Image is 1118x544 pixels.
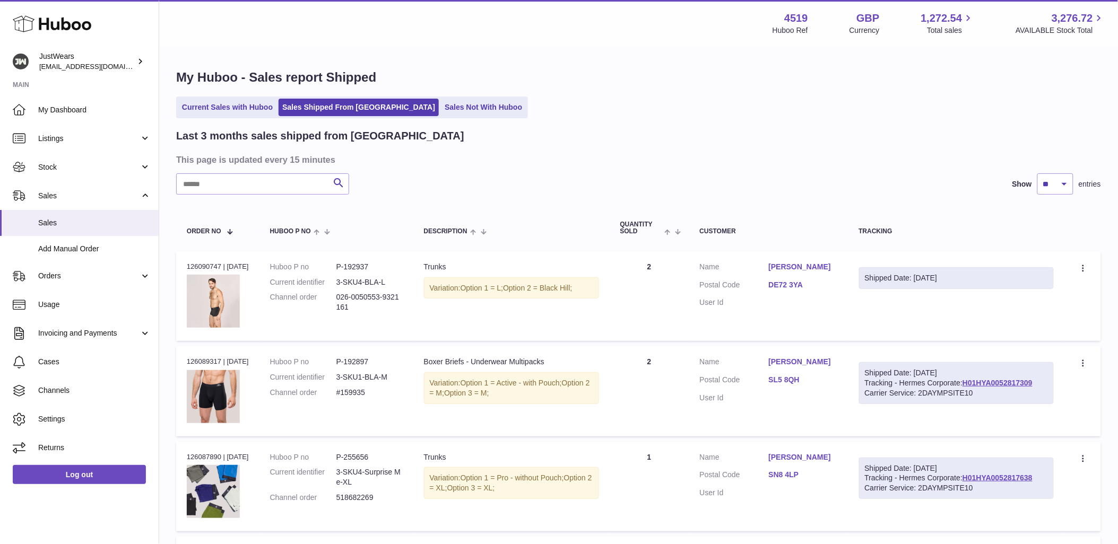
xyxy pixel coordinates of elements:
[700,357,769,370] dt: Name
[769,357,838,367] a: [PERSON_NAME]
[336,467,403,487] dd: 3-SKU4-Surprise Me-XL
[700,470,769,482] dt: Postal Code
[444,389,489,397] span: Option 3 = M;
[38,385,151,396] span: Channels
[1012,179,1032,189] label: Show
[700,228,838,235] div: Customer
[270,228,311,235] span: Huboo P no
[38,191,140,201] span: Sales
[336,493,403,503] dd: 518682269
[769,262,838,272] a: [PERSON_NAME]
[461,379,562,387] span: Option 1 = Active - with Pouch;
[187,452,249,462] div: 126087890 | [DATE]
[700,393,769,403] dt: User Id
[865,368,1048,378] div: Shipped Date: [DATE]
[769,452,838,462] a: [PERSON_NAME]
[859,362,1054,404] div: Tracking - Hermes Corporate:
[430,473,592,492] span: Option 2 = XL;
[38,357,151,367] span: Cases
[176,154,1098,165] h3: This page is updated every 15 minutes
[700,375,769,388] dt: Postal Code
[38,105,151,115] span: My Dashboard
[963,379,1033,387] a: H01HYA0052817309
[187,370,240,423] img: 45191626283068.jpg
[38,271,140,281] span: Orders
[859,458,1054,499] div: Tracking - Hermes Corporate:
[461,473,564,482] span: Option 1 = Pro - without Pouch;
[859,228,1054,235] div: Tracking
[38,414,151,424] span: Settings
[927,25,974,36] span: Total sales
[424,228,467,235] span: Description
[424,262,599,272] div: Trunks
[700,452,769,465] dt: Name
[336,277,403,287] dd: 3-SKU4-BLA-L
[336,262,403,272] dd: P-192937
[865,483,1048,493] div: Carrier Service: 2DAYMPSITE10
[1079,179,1101,189] span: entries
[187,465,240,518] img: 45191626276873.jpg
[38,300,151,310] span: Usage
[38,134,140,144] span: Listings
[13,54,29,69] img: internalAdmin-4519@internal.huboo.com
[39,62,156,71] span: [EMAIL_ADDRESS][DOMAIN_NAME]
[430,379,590,397] span: Option 2 = M;
[769,375,838,385] a: SL5 8QH
[441,99,526,116] a: Sales Not With Huboo
[1016,25,1105,36] span: AVAILABLE Stock Total
[424,277,599,299] div: Variation:
[784,11,808,25] strong: 4519
[336,388,403,398] dd: #159935
[187,228,221,235] span: Order No
[921,11,963,25] span: 1,272.54
[270,357,336,367] dt: Huboo P no
[700,280,769,293] dt: Postal Code
[963,473,1033,482] a: H01HYA0052817638
[700,488,769,498] dt: User Id
[700,262,769,275] dt: Name
[336,292,403,312] dd: 026-0050553-9321161
[769,280,838,290] a: DE72 3YA
[38,328,140,338] span: Invoicing and Payments
[865,273,1048,283] div: Shipped Date: [DATE]
[620,221,662,235] span: Quantity Sold
[13,465,146,484] a: Log out
[270,452,336,462] dt: Huboo P no
[270,388,336,398] dt: Channel order
[176,69,1101,86] h1: My Huboo - Sales report Shipped
[769,470,838,480] a: SN8 4LP
[187,357,249,366] div: 126089317 | [DATE]
[336,357,403,367] dd: P-192897
[461,284,504,292] span: Option 1 = L;
[178,99,276,116] a: Current Sales with Huboo
[38,218,151,228] span: Sales
[187,262,249,271] div: 126090747 | [DATE]
[336,452,403,462] dd: P-255656
[773,25,808,36] div: Huboo Ref
[424,372,599,404] div: Variation:
[39,51,135,72] div: JustWears
[270,493,336,503] dt: Channel order
[610,442,689,531] td: 1
[424,452,599,462] div: Trunks
[187,275,240,328] img: 45191626282317.jpg
[270,262,336,272] dt: Huboo P no
[38,443,151,453] span: Returns
[921,11,975,36] a: 1,272.54 Total sales
[856,11,879,25] strong: GBP
[38,162,140,172] span: Stock
[270,372,336,382] dt: Current identifier
[700,297,769,308] dt: User Id
[336,372,403,382] dd: 3-SKU1-BLA-M
[865,463,1048,473] div: Shipped Date: [DATE]
[850,25,880,36] div: Currency
[1052,11,1093,25] span: 3,276.72
[424,467,599,499] div: Variation:
[270,277,336,287] dt: Current identifier
[270,467,336,487] dt: Current identifier
[424,357,599,367] div: Boxer Briefs - Underwear Multipacks
[279,99,439,116] a: Sales Shipped From [GEOGRAPHIC_DATA]
[176,129,464,143] h2: Last 3 months sales shipped from [GEOGRAPHIC_DATA]
[1016,11,1105,36] a: 3,276.72 AVAILABLE Stock Total
[610,251,689,341] td: 2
